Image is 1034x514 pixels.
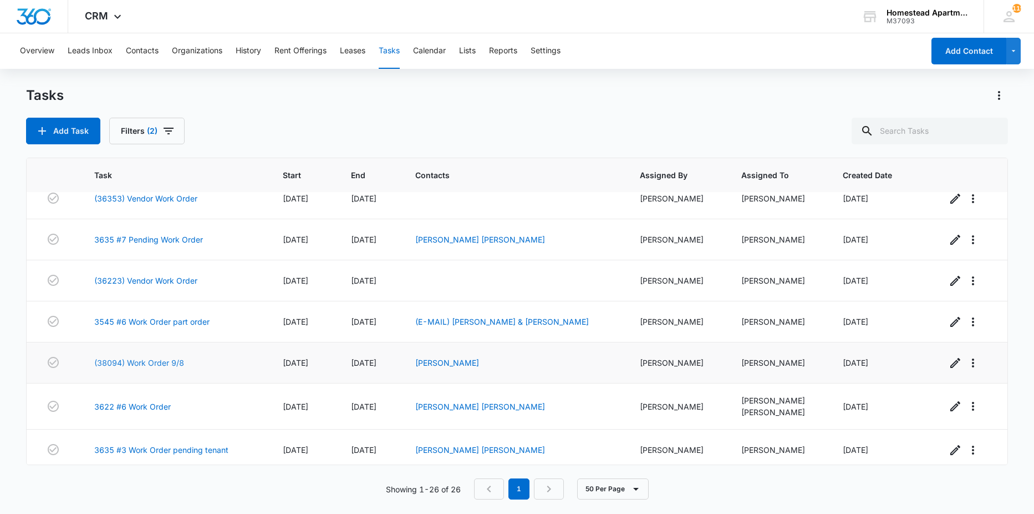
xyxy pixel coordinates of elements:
[415,317,589,326] a: (E-MAIL) [PERSON_NAME] & [PERSON_NAME]
[351,358,376,367] span: [DATE]
[283,358,308,367] span: [DATE]
[531,33,561,69] button: Settings
[640,234,715,245] div: [PERSON_NAME]
[415,402,545,411] a: [PERSON_NAME] [PERSON_NAME]
[351,317,376,326] span: [DATE]
[274,33,327,69] button: Rent Offerings
[94,444,228,456] a: 3635 #3 Work Order pending tenant
[283,194,308,203] span: [DATE]
[351,445,376,455] span: [DATE]
[843,194,868,203] span: [DATE]
[283,402,308,411] span: [DATE]
[94,357,184,369] a: (38094) Work Order 9/8
[147,127,157,135] span: (2)
[415,235,545,244] a: [PERSON_NAME] [PERSON_NAME]
[843,169,903,181] span: Created Date
[640,401,715,412] div: [PERSON_NAME]
[741,275,816,286] div: [PERSON_NAME]
[340,33,365,69] button: Leases
[852,118,1008,144] input: Search Tasks
[94,193,197,204] a: (36353) Vendor Work Order
[474,478,564,500] nav: Pagination
[415,169,597,181] span: Contacts
[351,402,376,411] span: [DATE]
[741,357,816,369] div: [PERSON_NAME]
[931,38,1006,64] button: Add Contact
[640,169,699,181] span: Assigned By
[843,402,868,411] span: [DATE]
[489,33,517,69] button: Reports
[351,169,373,181] span: End
[843,317,868,326] span: [DATE]
[20,33,54,69] button: Overview
[843,276,868,285] span: [DATE]
[94,275,197,286] a: (36223) Vendor Work Order
[94,401,171,412] a: 3622 #6 Work Order
[386,483,461,495] p: Showing 1-26 of 26
[887,8,967,17] div: account name
[640,357,715,369] div: [PERSON_NAME]
[741,395,816,406] div: [PERSON_NAME]
[990,87,1008,104] button: Actions
[94,169,240,181] span: Task
[126,33,159,69] button: Contacts
[236,33,261,69] button: History
[640,275,715,286] div: [PERSON_NAME]
[1012,4,1021,13] span: 119
[351,276,376,285] span: [DATE]
[741,444,816,456] div: [PERSON_NAME]
[379,33,400,69] button: Tasks
[741,193,816,204] div: [PERSON_NAME]
[1012,4,1021,13] div: notifications count
[94,316,210,327] a: 3545 #6 Work Order part order
[283,235,308,244] span: [DATE]
[413,33,446,69] button: Calendar
[283,276,308,285] span: [DATE]
[640,193,715,204] div: [PERSON_NAME]
[26,87,64,104] h1: Tasks
[415,445,545,455] a: [PERSON_NAME] [PERSON_NAME]
[415,358,479,367] a: [PERSON_NAME]
[26,118,100,144] button: Add Task
[172,33,222,69] button: Organizations
[887,17,967,25] div: account id
[283,169,309,181] span: Start
[459,33,476,69] button: Lists
[94,234,203,245] a: 3635 #7 Pending Work Order
[741,316,816,327] div: [PERSON_NAME]
[843,445,868,455] span: [DATE]
[109,118,185,144] button: Filters(2)
[351,194,376,203] span: [DATE]
[843,358,868,367] span: [DATE]
[741,169,800,181] span: Assigned To
[283,317,308,326] span: [DATE]
[577,478,649,500] button: 50 Per Page
[68,33,113,69] button: Leads Inbox
[283,445,308,455] span: [DATE]
[640,444,715,456] div: [PERSON_NAME]
[843,235,868,244] span: [DATE]
[741,406,816,418] div: [PERSON_NAME]
[640,316,715,327] div: [PERSON_NAME]
[741,234,816,245] div: [PERSON_NAME]
[351,235,376,244] span: [DATE]
[85,10,108,22] span: CRM
[508,478,529,500] em: 1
